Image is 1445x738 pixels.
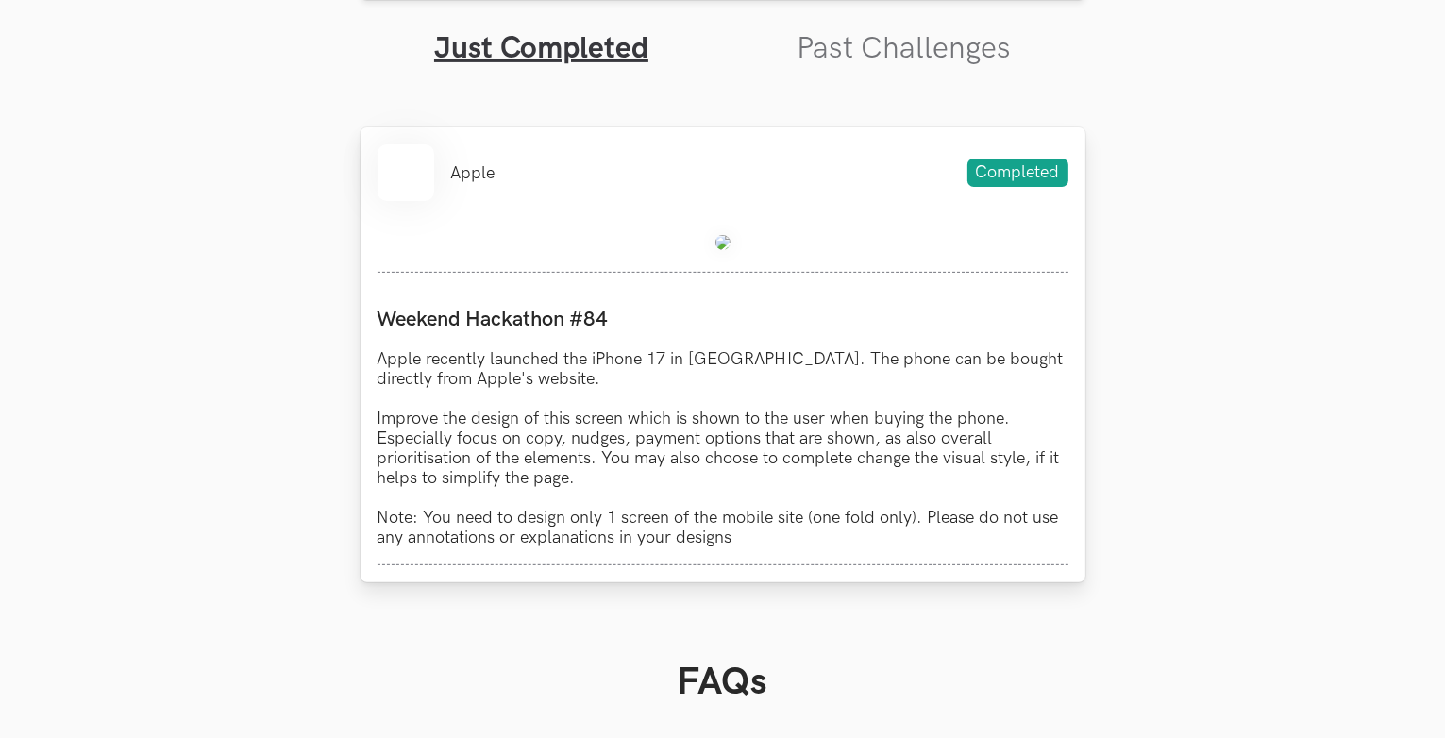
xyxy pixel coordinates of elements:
[434,30,648,67] a: Just Completed
[797,30,1011,67] a: Past Challenges
[391,660,1055,705] h1: FAQs
[967,159,1068,187] span: Completed
[378,307,1068,332] label: Weekend Hackathon #84
[715,235,731,250] img: Weekend_Hackathon_84_banner.png
[451,163,496,183] li: Apple
[378,349,1068,547] p: Apple recently launched the iPhone 17 in [GEOGRAPHIC_DATA]. The phone can be bought directly from...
